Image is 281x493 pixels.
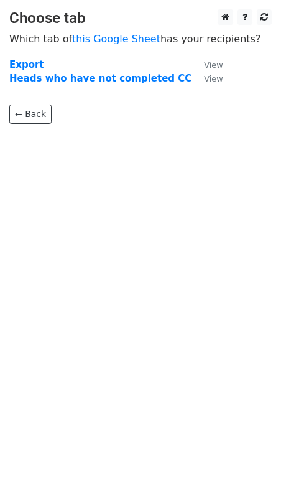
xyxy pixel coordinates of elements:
[9,9,272,27] h3: Choose tab
[191,73,223,84] a: View
[204,74,223,83] small: View
[9,32,272,45] p: Which tab of has your recipients?
[9,59,44,70] a: Export
[72,33,160,45] a: this Google Sheet
[191,59,223,70] a: View
[9,105,52,124] a: ← Back
[204,60,223,70] small: View
[9,73,191,84] a: Heads who have not completed CC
